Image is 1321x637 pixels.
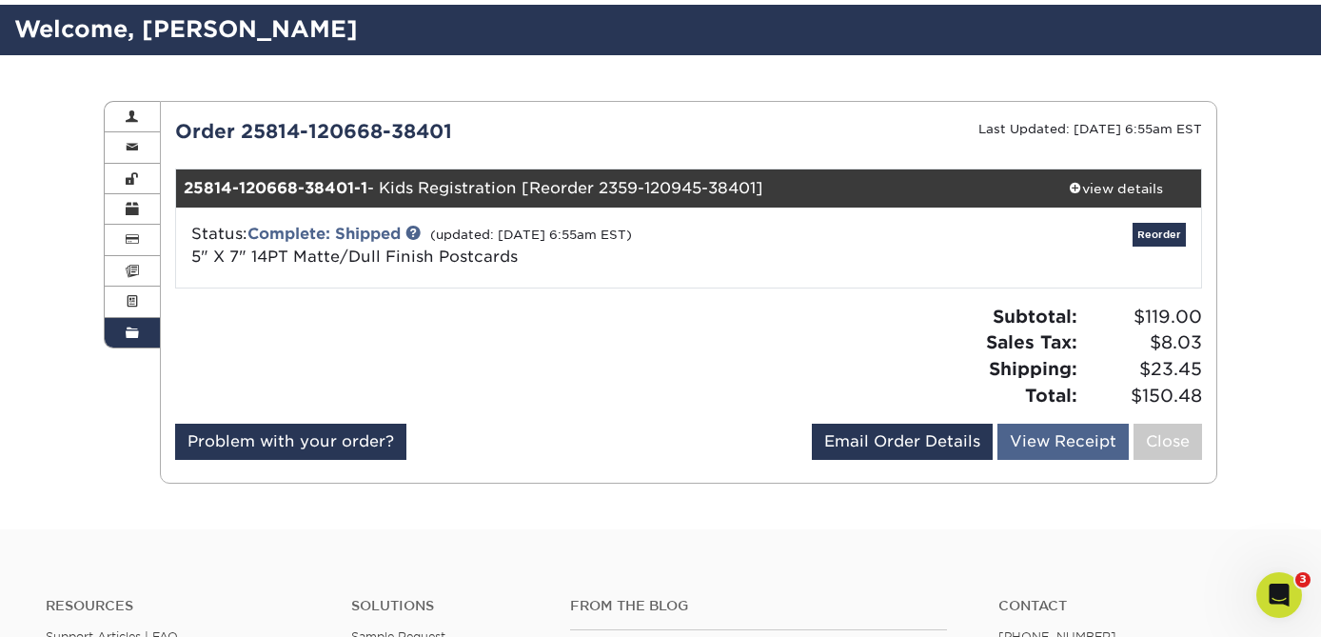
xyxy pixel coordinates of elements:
[1134,424,1202,460] a: Close
[247,225,401,243] a: Complete: Shipped
[997,424,1129,460] a: View Receipt
[1083,304,1202,330] span: $119.00
[989,358,1077,379] strong: Shipping:
[998,598,1275,614] a: Contact
[1030,179,1201,198] div: view details
[1133,223,1186,247] a: Reorder
[1083,329,1202,356] span: $8.03
[177,223,859,269] div: Status:
[570,598,947,614] h4: From the Blog
[993,306,1077,327] strong: Subtotal:
[1256,572,1302,618] iframe: Intercom live chat
[176,169,1031,208] div: - Kids Registration [Reorder 2359-120945-38401]
[184,179,367,197] strong: 25814-120668-38401-1
[1025,385,1077,406] strong: Total:
[46,598,323,614] h4: Resources
[161,117,689,146] div: Order 25814-120668-38401
[430,228,632,242] small: (updated: [DATE] 6:55am EST)
[175,424,406,460] a: Problem with your order?
[1295,572,1311,587] span: 3
[1083,383,1202,409] span: $150.48
[986,331,1077,352] strong: Sales Tax:
[191,248,518,266] span: 5" X 7" 14PT Matte/Dull Finish Postcards
[1083,356,1202,383] span: $23.45
[978,122,1202,136] small: Last Updated: [DATE] 6:55am EST
[812,424,993,460] a: Email Order Details
[351,598,542,614] h4: Solutions
[1030,169,1201,208] a: view details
